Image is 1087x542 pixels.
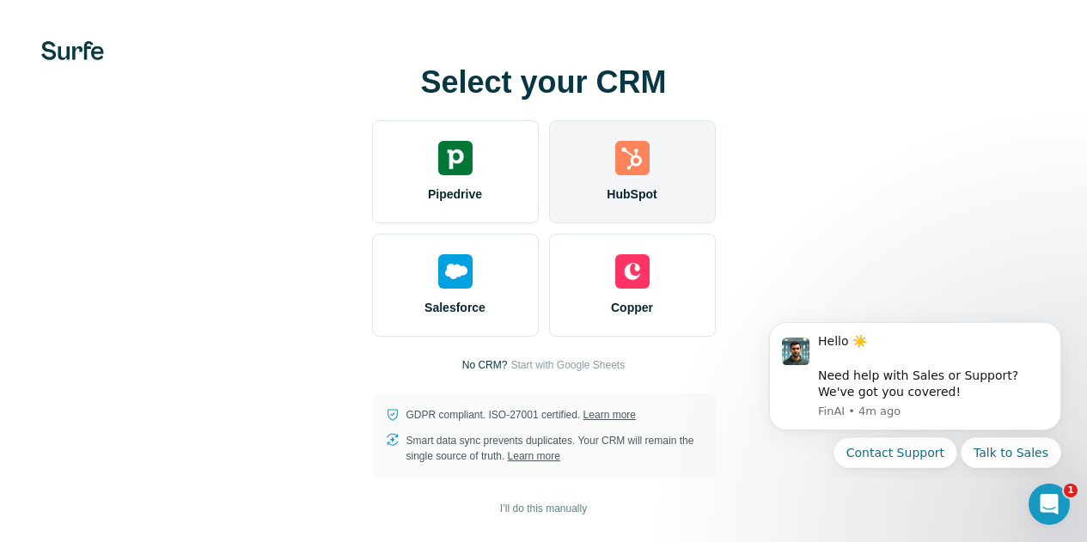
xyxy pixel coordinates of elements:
[428,186,482,203] span: Pipedrive
[611,299,653,316] span: Copper
[41,41,104,60] img: Surfe's logo
[406,407,636,423] p: GDPR compliant. ISO-27001 certified.
[510,357,625,373] button: Start with Google Sheets
[462,357,508,373] p: No CRM?
[743,307,1087,478] iframe: Intercom notifications message
[583,409,636,421] a: Learn more
[1029,484,1070,525] iframe: Intercom live chat
[406,433,702,464] p: Smart data sync prevents duplicates. Your CRM will remain the single source of truth.
[615,141,650,175] img: hubspot's logo
[508,450,560,462] a: Learn more
[424,299,485,316] span: Salesforce
[1064,484,1078,497] span: 1
[488,496,599,521] button: I’ll do this manually
[607,186,656,203] span: HubSpot
[615,254,650,289] img: copper's logo
[500,501,587,516] span: I’ll do this manually
[372,65,716,100] h1: Select your CRM
[438,141,473,175] img: pipedrive's logo
[438,254,473,289] img: salesforce's logo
